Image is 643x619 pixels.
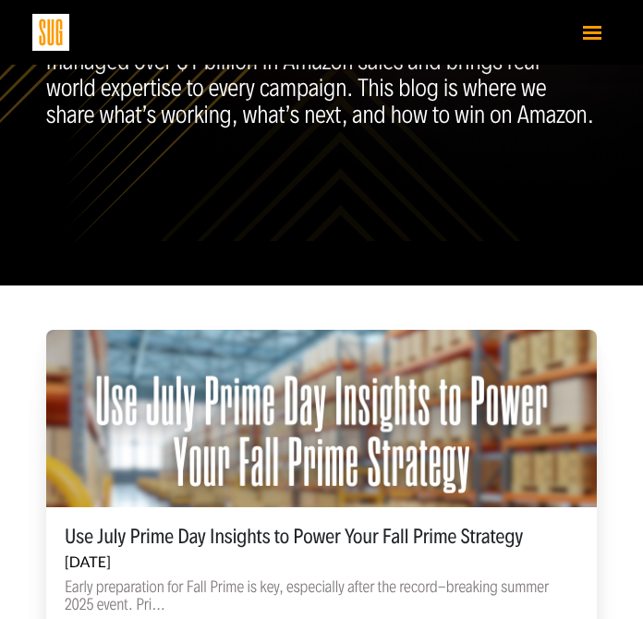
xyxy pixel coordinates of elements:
[574,16,611,48] button: Toggle navigation
[32,14,69,51] img: Sug
[65,526,578,548] h5: Use July Prime Day Insights to Power Your Fall Prime Strategy
[65,553,578,571] h6: [DATE]
[65,578,578,613] p: Early preparation for Fall Prime is key, especially after the record-breaking summer 2025 event. ...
